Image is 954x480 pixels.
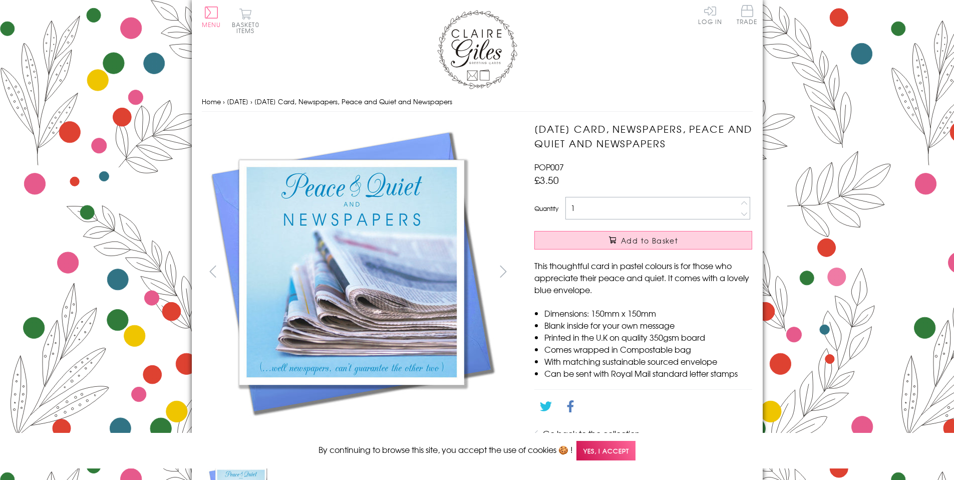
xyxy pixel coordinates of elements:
[543,427,640,439] a: Go back to the collection
[698,5,722,25] a: Log In
[544,367,752,379] li: Can be sent with Royal Mail standard letter stamps
[737,5,758,25] span: Trade
[737,5,758,27] a: Trade
[254,97,452,106] span: [DATE] Card, Newspapers, Peace and Quiet and Newspapers
[202,20,221,29] span: Menu
[250,97,252,106] span: ›
[544,319,752,331] li: Blank inside for your own message
[544,331,752,343] li: Printed in the U.K on quality 350gsm board
[202,97,221,106] a: Home
[202,7,221,28] button: Menu
[223,97,225,106] span: ›
[202,122,502,422] img: Father's Day Card, Newspapers, Peace and Quiet and Newspapers
[544,355,752,367] li: With matching sustainable sourced envelope
[202,92,753,112] nav: breadcrumbs
[232,8,259,34] button: Basket0 items
[236,20,259,35] span: 0 items
[227,97,248,106] a: [DATE]
[544,343,752,355] li: Comes wrapped in Compostable bag
[534,260,752,296] p: This thoughtful card in pastel colours is for those who appreciate their peace and quiet. It come...
[534,122,752,151] h1: [DATE] Card, Newspapers, Peace and Quiet and Newspapers
[621,235,678,246] span: Add to Basket
[534,231,752,250] button: Add to Basket
[534,161,564,173] span: POP007
[202,260,224,283] button: prev
[534,204,558,213] label: Quantity
[437,10,517,89] img: Claire Giles Greetings Cards
[534,173,559,187] span: £3.50
[544,307,752,319] li: Dimensions: 150mm x 150mm
[576,441,635,460] span: Yes, I accept
[492,260,514,283] button: next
